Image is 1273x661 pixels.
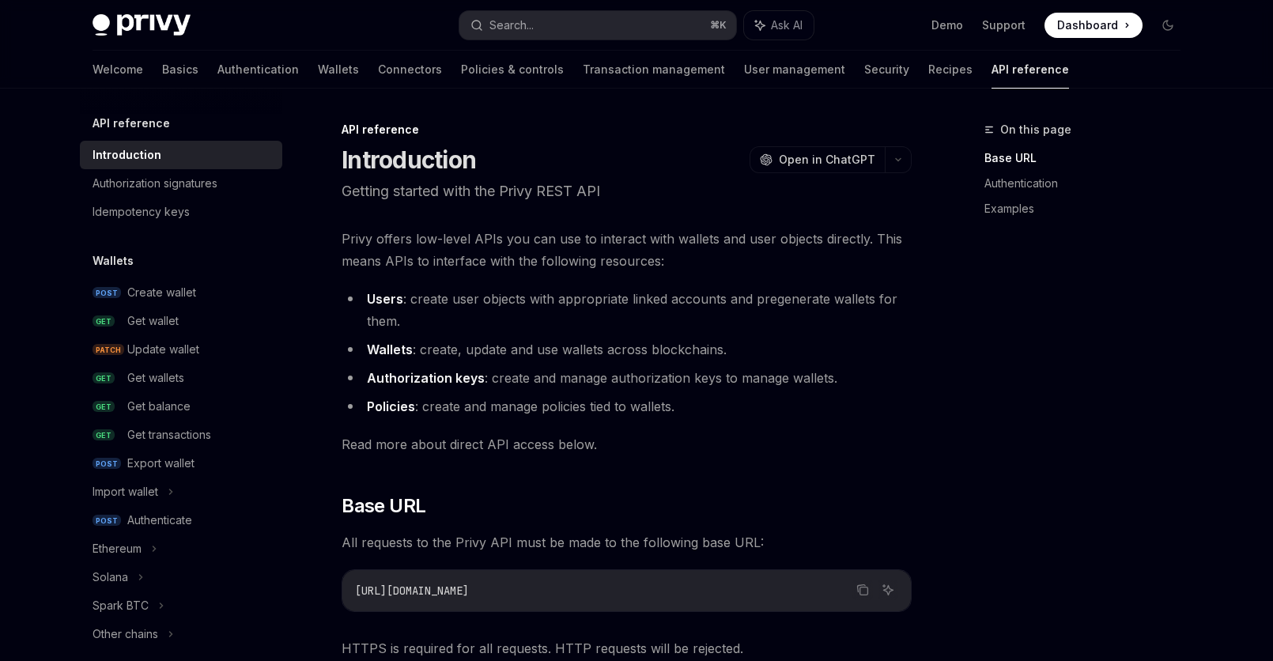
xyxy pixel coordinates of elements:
[93,174,217,193] div: Authorization signatures
[342,122,912,138] div: API reference
[342,637,912,659] span: HTTPS is required for all requests. HTTP requests will be rejected.
[80,141,282,169] a: Introduction
[80,169,282,198] a: Authorization signatures
[342,288,912,332] li: : create user objects with appropriate linked accounts and pregenerate wallets for them.
[80,198,282,226] a: Idempotency keys
[93,344,124,356] span: PATCH
[779,152,875,168] span: Open in ChatGPT
[1155,13,1180,38] button: Toggle dark mode
[80,278,282,307] a: POSTCreate wallet
[342,367,912,389] li: : create and manage authorization keys to manage wallets.
[93,515,121,527] span: POST
[80,421,282,449] a: GETGet transactions
[367,291,403,307] strong: Users
[127,425,211,444] div: Get transactions
[342,433,912,455] span: Read more about direct API access below.
[852,580,873,600] button: Copy the contents from the code block
[744,51,845,89] a: User management
[318,51,359,89] a: Wallets
[93,51,143,89] a: Welcome
[93,14,191,36] img: dark logo
[127,511,192,530] div: Authenticate
[1044,13,1143,38] a: Dashboard
[378,51,442,89] a: Connectors
[771,17,803,33] span: Ask AI
[367,398,415,414] strong: Policies
[992,51,1069,89] a: API reference
[342,338,912,361] li: : create, update and use wallets across blockchains.
[355,584,469,598] span: [URL][DOMAIN_NAME]
[342,493,425,519] span: Base URL
[710,19,727,32] span: ⌘ K
[93,145,161,164] div: Introduction
[80,392,282,421] a: GETGet balance
[93,401,115,413] span: GET
[127,312,179,330] div: Get wallet
[93,482,158,501] div: Import wallet
[367,370,485,386] strong: Authorization keys
[93,287,121,299] span: POST
[342,228,912,272] span: Privy offers low-level APIs you can use to interact with wallets and user objects directly. This ...
[1000,120,1071,139] span: On this page
[984,145,1193,171] a: Base URL
[93,251,134,270] h5: Wallets
[744,11,814,40] button: Ask AI
[80,506,282,534] a: POSTAuthenticate
[162,51,198,89] a: Basics
[459,11,736,40] button: Search...⌘K
[864,51,909,89] a: Security
[80,307,282,335] a: GETGet wallet
[461,51,564,89] a: Policies & controls
[1057,17,1118,33] span: Dashboard
[127,340,199,359] div: Update wallet
[984,171,1193,196] a: Authentication
[342,531,912,553] span: All requests to the Privy API must be made to the following base URL:
[93,315,115,327] span: GET
[80,449,282,478] a: POSTExport wallet
[127,397,191,416] div: Get balance
[984,196,1193,221] a: Examples
[931,17,963,33] a: Demo
[93,458,121,470] span: POST
[217,51,299,89] a: Authentication
[127,368,184,387] div: Get wallets
[342,180,912,202] p: Getting started with the Privy REST API
[583,51,725,89] a: Transaction management
[489,16,534,35] div: Search...
[928,51,973,89] a: Recipes
[127,283,196,302] div: Create wallet
[367,342,413,357] strong: Wallets
[93,202,190,221] div: Idempotency keys
[750,146,885,173] button: Open in ChatGPT
[982,17,1026,33] a: Support
[93,429,115,441] span: GET
[93,625,158,644] div: Other chains
[342,395,912,417] li: : create and manage policies tied to wallets.
[80,364,282,392] a: GETGet wallets
[127,454,195,473] div: Export wallet
[878,580,898,600] button: Ask AI
[80,335,282,364] a: PATCHUpdate wallet
[93,372,115,384] span: GET
[93,568,128,587] div: Solana
[93,596,149,615] div: Spark BTC
[93,539,142,558] div: Ethereum
[93,114,170,133] h5: API reference
[342,145,476,174] h1: Introduction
